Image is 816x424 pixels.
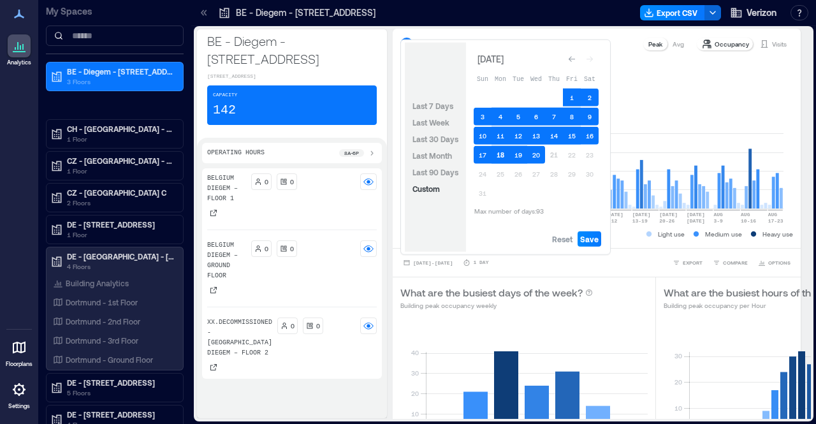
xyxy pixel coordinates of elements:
button: OPTIONS [755,256,793,269]
p: DE - [STREET_ADDRESS] [67,409,174,420]
p: DE - [STREET_ADDRESS] [67,377,174,388]
th: Wednesday [527,69,545,87]
button: 30 [581,165,599,183]
p: Occupancy [715,39,749,49]
text: AUG [713,212,723,217]
p: 0 [316,321,320,331]
button: 16 [581,127,599,145]
span: EXPORT [683,259,703,267]
p: 1 Floor [67,230,174,240]
th: Saturday [581,69,599,87]
text: [DATE] [605,212,623,217]
p: Avg [673,39,684,49]
span: Verizon [747,6,776,19]
button: 7 [545,108,563,126]
tspan: 30 [674,352,682,360]
p: BE - Diegem - [STREET_ADDRESS] [67,66,174,77]
button: 20 [527,146,545,164]
p: DE - [GEOGRAPHIC_DATA] - [STREET_ADDRESS] [67,251,174,261]
button: 17 [474,146,492,164]
button: 2 [581,89,599,106]
span: Wed [530,75,542,82]
text: 6-12 [605,218,617,224]
p: 1 Floor [67,134,174,144]
text: 17-23 [768,218,783,224]
a: Floorplans [2,332,36,372]
p: Belgium Diegem – Ground floor [207,240,246,281]
p: xx.Decommissioned - [GEOGRAPHIC_DATA] Diegem – Floor 2 [207,318,272,358]
button: 1 [563,89,581,106]
button: 9 [581,108,599,126]
tspan: 40 [411,349,419,356]
span: Mon [495,75,506,82]
button: 18 [492,146,509,164]
text: 13-19 [632,218,648,224]
p: Heavy use [762,229,793,239]
p: Building peak occupancy weekly [400,300,593,311]
p: What are the busiest days of the week? [400,285,583,300]
p: [STREET_ADDRESS] [207,73,377,80]
button: 28 [545,165,563,183]
text: [DATE] [659,212,678,217]
button: 15 [563,127,581,145]
th: Monday [492,69,509,87]
text: AUG [768,212,778,217]
p: Analytics [7,59,31,66]
button: Verizon [726,3,780,23]
tspan: 10 [674,404,682,412]
p: 3 Floors [67,77,174,87]
span: Save [580,234,599,244]
p: CZ - [GEOGRAPHIC_DATA] - [GEOGRAPHIC_DATA] [67,156,174,166]
button: Export CSV [640,5,705,20]
button: 29 [563,165,581,183]
p: Dortmund - 1st Floor [66,297,138,307]
th: Tuesday [509,69,527,87]
span: Last 90 Days [412,168,458,177]
span: Last Week [412,118,449,127]
div: [DATE] [474,52,507,67]
th: Friday [563,69,581,87]
p: Building Analytics [66,278,129,288]
button: 6 [527,108,545,126]
p: Medium use [705,229,742,239]
p: My Spaces [46,5,184,18]
p: Belgium Diegem – Floor 1 [207,173,246,204]
text: 10-16 [741,218,756,224]
p: 8a - 6p [344,149,359,157]
th: Sunday [474,69,492,87]
span: OPTIONS [768,259,790,267]
p: 0 [265,177,268,187]
button: 21 [545,146,563,164]
text: [DATE] [632,212,651,217]
button: Go to next month [581,50,599,68]
p: Light use [658,229,685,239]
p: Floorplans [6,360,33,368]
button: 14 [545,127,563,145]
p: 1 Day [473,259,488,267]
button: 3 [474,108,492,126]
span: Sun [477,75,488,82]
p: 142 [213,101,236,119]
button: 19 [509,146,527,164]
span: Sat [584,75,595,82]
p: 2 Floors [67,198,174,208]
p: Dortmund - 3rd Floor [66,335,138,346]
p: Settings [8,402,30,410]
button: 5 [509,108,527,126]
button: 27 [527,165,545,183]
button: Last Month [410,148,455,163]
p: CH - [GEOGRAPHIC_DATA] - [STREET_ADDRESS] [67,124,174,134]
p: 5 Floors [67,388,174,398]
button: 31 [474,184,492,202]
p: Dortmund - 2nd Floor [66,316,140,326]
p: Visits [772,39,787,49]
span: Fri [566,75,578,82]
button: 10 [474,127,492,145]
text: [DATE] [687,212,705,217]
span: Reset [552,234,572,244]
button: 23 [581,146,599,164]
p: 0 [291,321,295,331]
span: Custom [412,184,440,193]
button: 24 [474,165,492,183]
text: 3-9 [713,218,723,224]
